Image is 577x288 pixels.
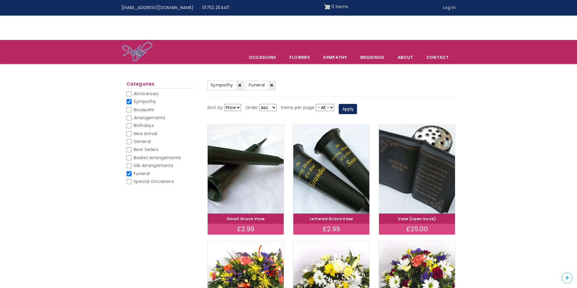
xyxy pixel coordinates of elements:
img: Shopping cart [324,2,330,12]
img: Home [122,41,153,62]
label: Order [246,104,258,111]
div: £2.99 [208,224,284,235]
span: Funeral [134,171,150,177]
a: Lettered Grave Vase [310,216,353,221]
a: About [391,51,420,64]
a: Small Grave Vase [227,216,265,221]
a: Flowers [283,51,316,64]
span: Bouquets [134,107,154,113]
span: Occasions [243,51,282,64]
span: Sympathy [211,82,233,88]
label: Items per page [281,104,315,111]
button: Apply [339,104,357,114]
img: Lettered Grave Vase [293,125,369,214]
div: £25.00 [379,224,455,235]
span: Arrangements [134,115,165,121]
span: Special Occasions [134,178,174,184]
span: Sympathy [134,99,156,105]
a: Log in [439,2,460,14]
span: Funeral [249,82,265,88]
a: Vase (open book) [398,216,436,221]
a: Shopping cart 0 items [324,2,348,12]
a: 01752 254411 [198,2,234,14]
img: Small Grave Vase [208,125,284,214]
a: Sympathy [317,51,353,64]
label: Sort by [207,104,223,111]
span: Silk Arrangements [134,162,173,168]
img: Vase (open book) [379,125,455,214]
a: Contact [420,51,455,64]
span: Birthdays [134,123,154,129]
span: Best Sellers [134,147,158,153]
span: Weddings [354,51,391,64]
div: £2.99 [293,224,369,235]
span: General [134,138,151,144]
a: Funeral [246,81,276,90]
h2: Categories [127,81,194,89]
span: 0 items [331,4,348,10]
a: Sympathy [207,81,244,90]
span: New Arrival [134,131,157,137]
span: Anniversary [134,91,159,97]
span: Basket Arrangements [134,155,181,161]
a: [EMAIL_ADDRESS][DOMAIN_NAME] [117,2,198,14]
